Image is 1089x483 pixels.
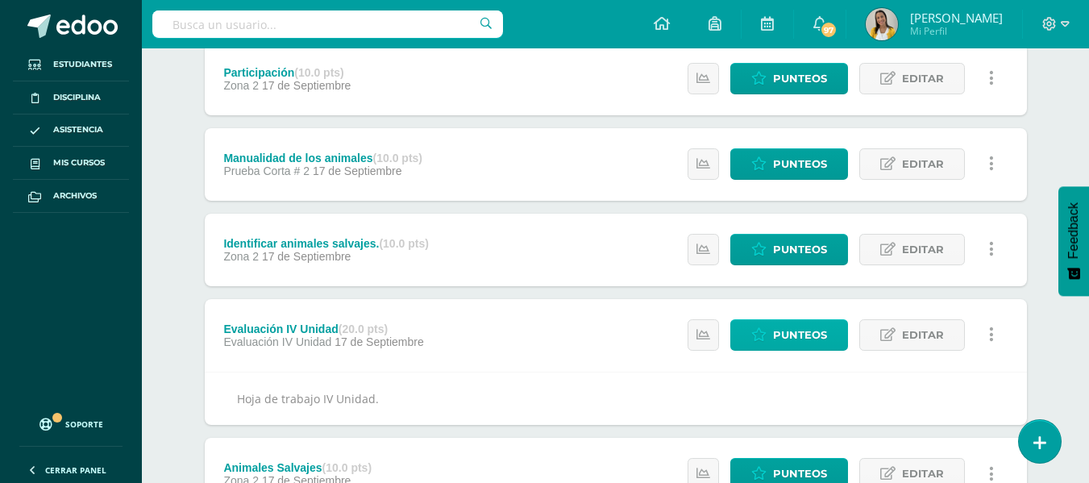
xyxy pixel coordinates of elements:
span: Prueba Corta # 2 [223,164,310,177]
span: Zona 2 [223,79,259,92]
span: Editar [902,149,944,179]
a: Soporte [19,402,123,442]
div: Identificar animales salvajes. [223,237,428,250]
span: Mi Perfil [910,24,1003,38]
a: Asistencia [13,115,129,148]
span: Feedback [1066,202,1081,259]
input: Busca un usuario... [152,10,503,38]
strong: (10.0 pts) [322,461,372,474]
strong: (10.0 pts) [294,66,343,79]
span: Punteos [773,320,827,350]
img: 563ad3b7d45938e0b316de2a6020a612.png [866,8,898,40]
span: 17 de Septiembre [262,250,351,263]
div: Animales Salvajes [223,461,372,474]
span: Archivos [53,189,97,202]
strong: (20.0 pts) [339,323,388,335]
span: 97 [820,21,838,39]
div: Participación [223,66,351,79]
a: Punteos [730,234,848,265]
span: [PERSON_NAME] [910,10,1003,26]
a: Punteos [730,148,848,180]
span: Cerrar panel [45,464,106,476]
span: Disciplina [53,91,101,104]
strong: (10.0 pts) [373,152,422,164]
strong: (10.0 pts) [379,237,428,250]
div: Manualidad de los animales [223,152,422,164]
a: Punteos [730,63,848,94]
a: Estudiantes [13,48,129,81]
span: Asistencia [53,123,103,136]
span: Estudiantes [53,58,112,71]
span: Mis cursos [53,156,105,169]
span: Editar [902,64,944,94]
a: Disciplina [13,81,129,115]
button: Feedback - Mostrar encuesta [1058,186,1089,296]
span: 17 de Septiembre [262,79,351,92]
a: Archivos [13,180,129,213]
span: Editar [902,235,944,264]
div: Hoja de trabajo IV Unidad. [205,372,1027,425]
span: Punteos [773,64,827,94]
a: Punteos [730,319,848,351]
a: Mis cursos [13,147,129,180]
span: Punteos [773,235,827,264]
div: Evaluación IV Unidad [223,323,423,335]
span: Editar [902,320,944,350]
span: 17 de Septiembre [335,335,424,348]
span: Punteos [773,149,827,179]
span: 17 de Septiembre [313,164,402,177]
span: Soporte [65,418,103,430]
span: Evaluación IV Unidad [223,335,331,348]
span: Zona 2 [223,250,259,263]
